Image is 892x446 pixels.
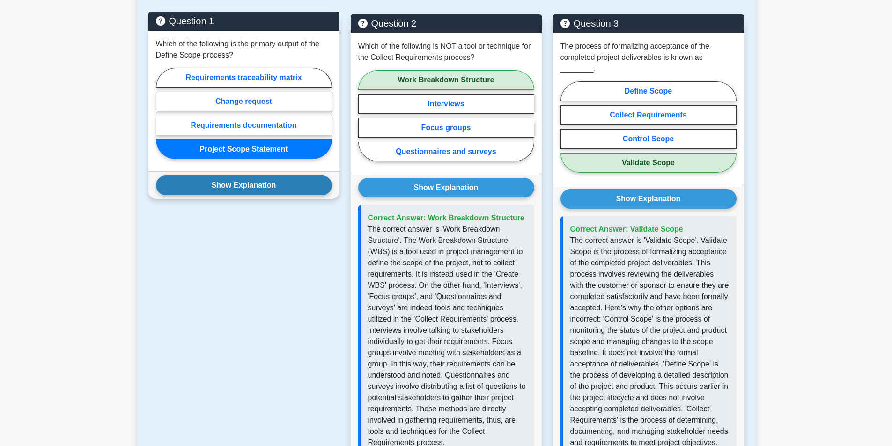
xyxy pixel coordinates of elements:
[358,94,534,114] label: Interviews
[358,178,534,197] button: Show Explanation
[358,18,534,29] h5: Question 2
[156,68,332,88] label: Requirements traceability matrix
[358,70,534,90] label: Work Breakdown Structure
[560,81,737,101] label: Define Scope
[560,129,737,149] label: Control Scope
[560,153,737,173] label: Validate Scope
[560,41,737,74] p: The process of formalizing acceptance of the completed project deliverables is known as ________.
[156,175,332,195] button: Show Explanation
[368,214,524,222] span: Correct Answer: Work Breakdown Structure
[156,139,332,159] label: Project Scope Statement
[358,118,534,138] label: Focus groups
[156,116,332,135] label: Requirements documentation
[560,105,737,125] label: Collect Requirements
[358,142,534,161] label: Questionnaires and surveys
[560,18,737,29] h5: Question 3
[156,15,332,27] h5: Question 1
[156,92,332,111] label: Change request
[560,189,737,209] button: Show Explanation
[570,225,683,233] span: Correct Answer: Validate Scope
[156,38,332,61] p: Which of the following is the primary output of the Define Scope process?
[358,41,534,63] p: Which of the following is NOT a tool or technique for the Collect Requirements process?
